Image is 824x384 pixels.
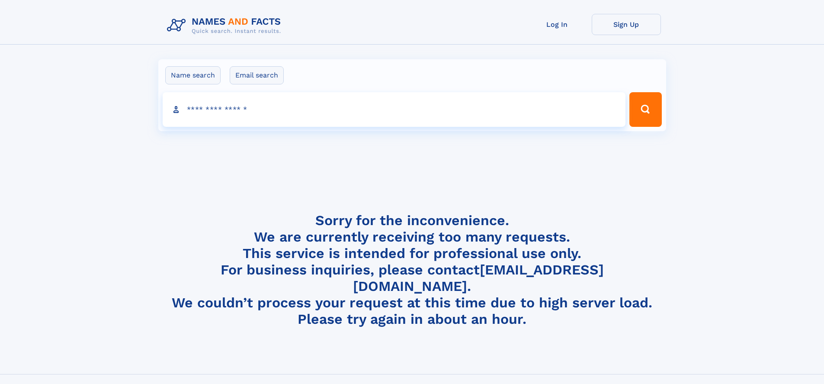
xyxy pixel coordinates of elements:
[230,66,284,84] label: Email search
[165,66,221,84] label: Name search
[164,14,288,37] img: Logo Names and Facts
[164,212,661,328] h4: Sorry for the inconvenience. We are currently receiving too many requests. This service is intend...
[592,14,661,35] a: Sign Up
[629,92,661,127] button: Search Button
[523,14,592,35] a: Log In
[353,261,604,294] a: [EMAIL_ADDRESS][DOMAIN_NAME]
[163,92,626,127] input: search input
